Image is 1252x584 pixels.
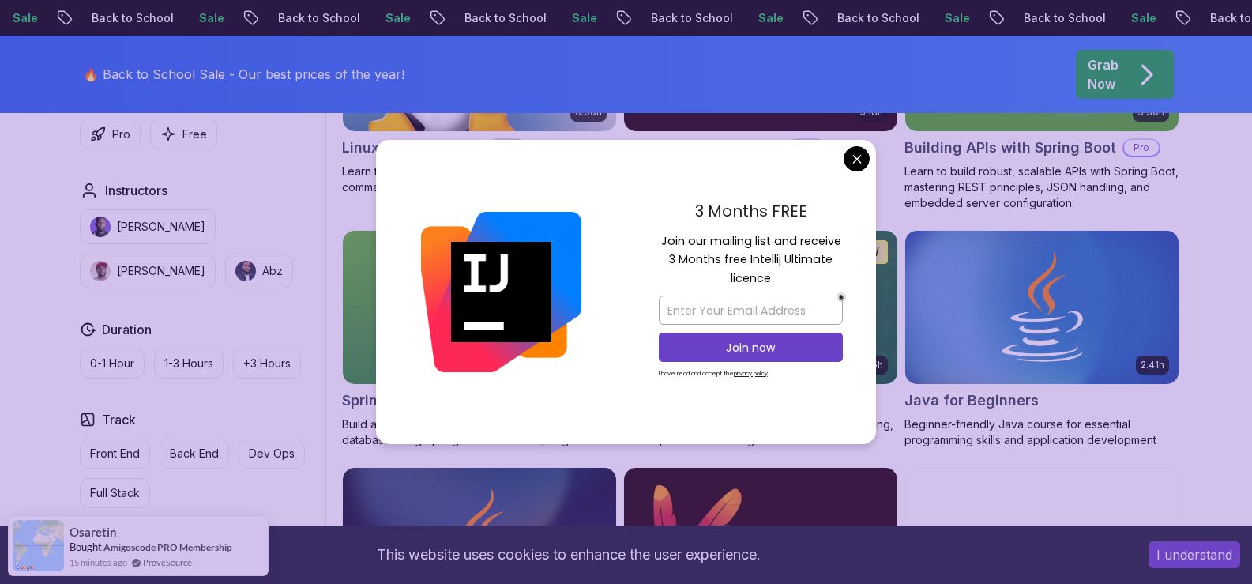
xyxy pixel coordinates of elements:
[80,209,216,244] button: instructor img[PERSON_NAME]
[243,356,291,371] p: +3 Hours
[105,181,167,200] h2: Instructors
[182,126,207,142] p: Free
[904,230,1179,448] a: Java for Beginners card2.41hJava for BeginnersBeginner-friendly Java course for essential program...
[90,217,111,237] img: instructor img
[143,556,192,569] a: ProveSource
[552,10,603,26] p: Sale
[90,446,140,462] p: Front End
[12,537,1125,572] div: This website uses cookies to enhance the user experience.
[90,261,111,281] img: instructor img
[70,556,127,569] span: 15 minutes ago
[739,10,789,26] p: Sale
[80,349,145,379] button: 0-1 Hour
[72,10,179,26] p: Back to School
[13,520,64,571] img: provesource social proof notification image
[102,410,136,429] h2: Track
[631,10,739,26] p: Back to School
[90,485,140,501] p: Full Stack
[1088,55,1119,93] p: Grab Now
[258,10,366,26] p: Back to School
[342,164,617,195] p: Learn the fundamentals of Linux and how to use the command line
[150,119,217,149] button: Free
[164,356,213,371] p: 1-3 Hours
[343,231,616,384] img: Spring Boot for Beginners card
[112,126,130,142] p: Pro
[235,261,256,281] img: instructor img
[1004,10,1111,26] p: Back to School
[103,541,232,554] a: Amigoscode PRO Membership
[925,10,976,26] p: Sale
[70,526,117,539] span: osaretin
[249,446,295,462] p: Dev Ops
[1141,359,1164,371] p: 2.41h
[225,254,293,288] button: instructor imgAbz
[154,349,224,379] button: 1-3 Hours
[342,137,482,159] h2: Linux Fundamentals
[1149,541,1240,568] button: Accept cookies
[80,254,216,288] button: instructor img[PERSON_NAME]
[904,390,1039,412] h2: Java for Beginners
[366,10,416,26] p: Sale
[904,164,1179,211] p: Learn to build robust, scalable APIs with Spring Boot, mastering REST principles, JSON handling, ...
[160,439,229,469] button: Back End
[445,10,552,26] p: Back to School
[70,541,102,553] span: Bought
[342,390,523,412] h2: Spring Boot for Beginners
[80,119,141,149] button: Pro
[1111,10,1162,26] p: Sale
[117,263,205,279] p: [PERSON_NAME]
[239,439,305,469] button: Dev Ops
[904,137,1116,159] h2: Building APIs with Spring Boot
[1124,140,1159,156] p: Pro
[623,137,781,159] h2: Advanced Spring Boot
[102,320,152,339] h2: Duration
[90,356,134,371] p: 0-1 Hour
[233,349,301,379] button: +3 Hours
[80,439,150,469] button: Front End
[117,219,205,235] p: [PERSON_NAME]
[818,10,925,26] p: Back to School
[904,416,1179,448] p: Beginner-friendly Java course for essential programming skills and application development
[905,231,1179,384] img: Java for Beginners card
[80,478,150,508] button: Full Stack
[179,10,230,26] p: Sale
[170,446,219,462] p: Back End
[342,230,617,448] a: Spring Boot for Beginners card1.67hNEWSpring Boot for BeginnersBuild a CRUD API with Spring Boot ...
[83,65,404,84] p: 🔥 Back to School Sale - Our best prices of the year!
[262,263,283,279] p: Abz
[342,416,617,448] p: Build a CRUD API with Spring Boot and PostgreSQL database using Spring Data JPA and Spring AI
